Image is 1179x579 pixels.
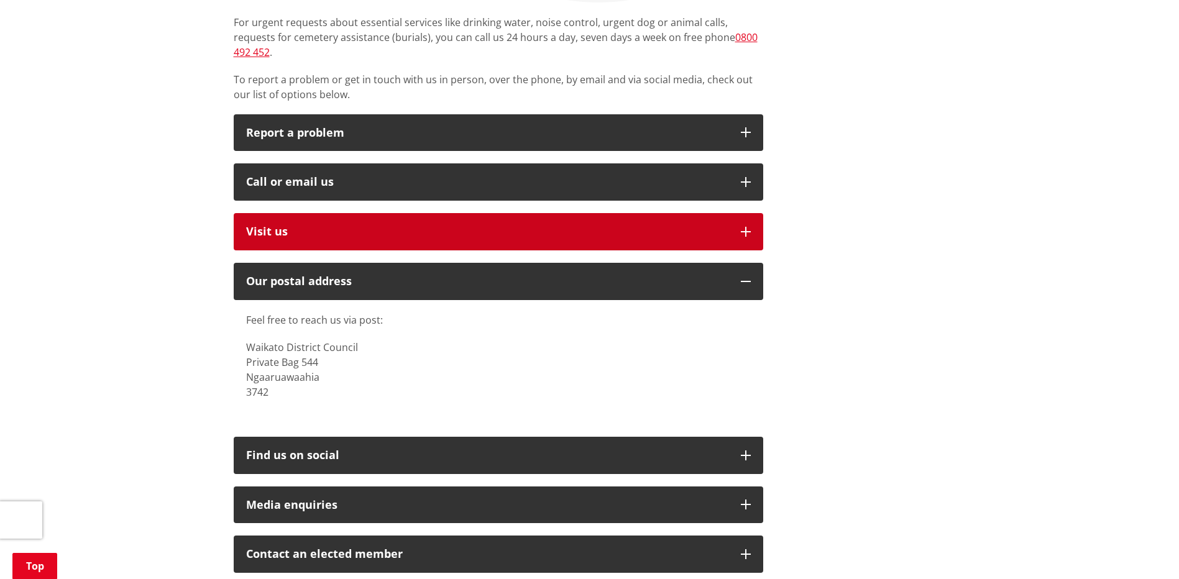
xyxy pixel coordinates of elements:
[234,72,763,102] p: To report a problem or get in touch with us in person, over the phone, by email and via social me...
[246,312,751,327] p: Feel free to reach us via post:
[246,176,728,188] div: Call or email us
[234,437,763,474] button: Find us on social
[246,499,728,511] div: Media enquiries
[246,548,728,560] p: Contact an elected member
[12,553,57,579] a: Top
[234,486,763,524] button: Media enquiries
[234,213,763,250] button: Visit us
[1122,527,1167,572] iframe: Messenger Launcher
[246,340,751,399] p: Waikato District Council Private Bag 544 Ngaaruawaahia 3742
[234,163,763,201] button: Call or email us
[234,536,763,573] button: Contact an elected member
[234,15,763,60] p: For urgent requests about essential services like drinking water, noise control, urgent dog or an...
[234,30,758,59] a: 0800 492 452
[246,449,728,462] div: Find us on social
[234,114,763,152] button: Report a problem
[246,226,728,238] p: Visit us
[246,275,728,288] h2: Our postal address
[234,263,763,300] button: Our postal address
[246,127,728,139] p: Report a problem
